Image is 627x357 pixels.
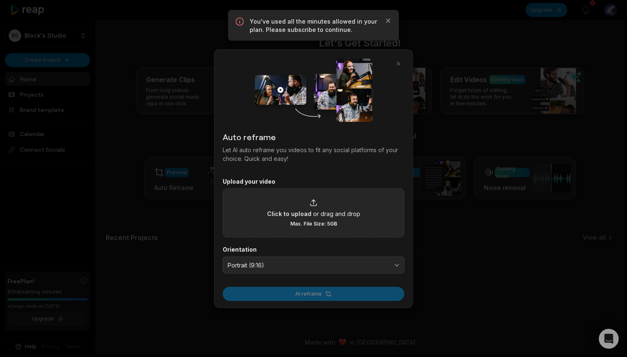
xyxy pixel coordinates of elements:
img: auto_reframe_dialog.png [255,58,372,122]
label: Upload your video [223,177,404,185]
p: Let AI auto reframe you videos to fit any social platforms of your choice. Quick and easy! [223,145,404,163]
button: Portrait (9:16) [223,256,404,274]
span: Portrait (9:16) [228,261,388,269]
span: or drag and drop [313,209,360,218]
h2: Auto reframe [223,130,404,143]
span: Click to upload [267,209,311,218]
label: Orientation [223,246,404,253]
span: Max. File Size: 5GB [290,221,337,227]
p: You've used all the minutes allowed in your plan. Please subscribe to continue. [250,17,377,34]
